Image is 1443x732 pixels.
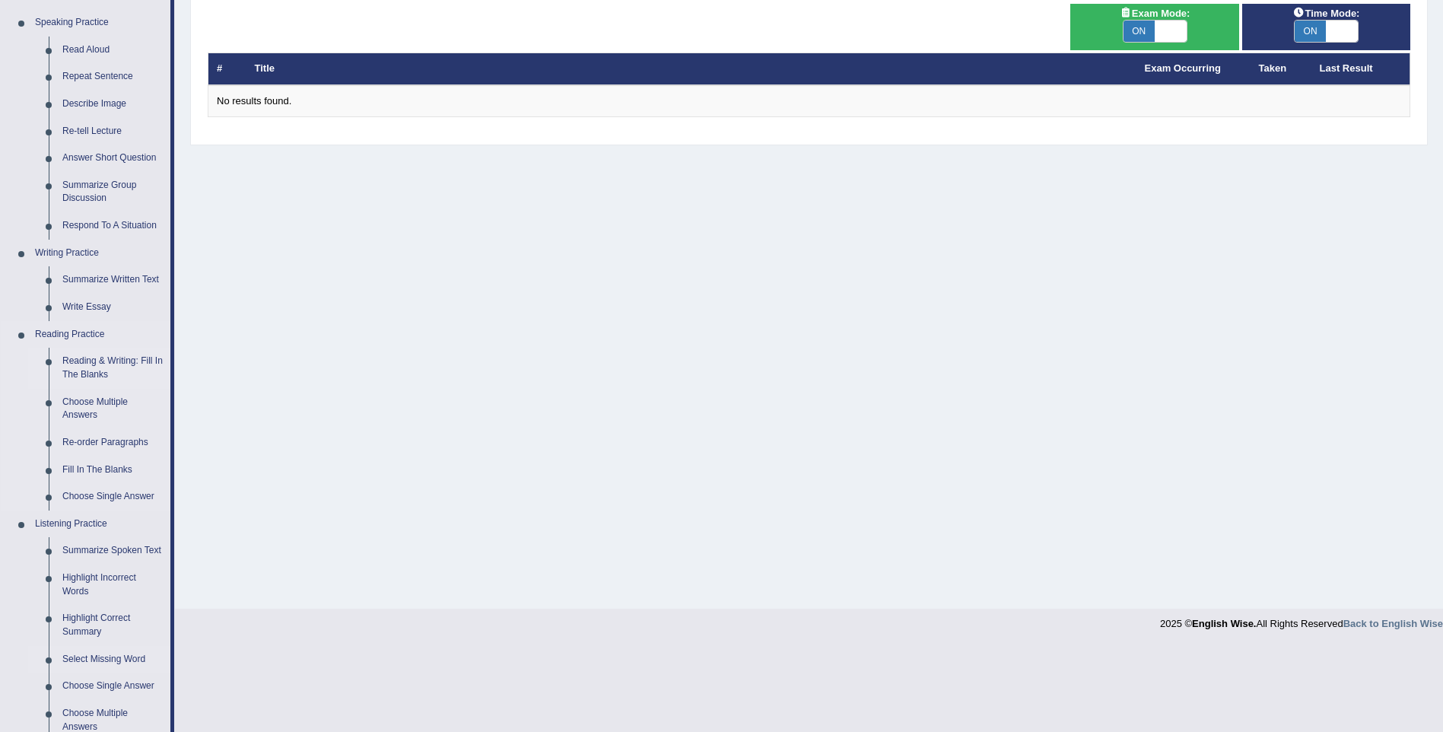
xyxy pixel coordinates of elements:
a: Write Essay [56,294,170,321]
span: ON [1295,21,1327,42]
th: # [208,53,246,85]
a: Read Aloud [56,37,170,64]
a: Writing Practice [28,240,170,267]
span: Exam Mode: [1114,5,1196,21]
th: Taken [1251,53,1311,85]
a: Back to English Wise [1343,618,1443,629]
th: Last Result [1311,53,1410,85]
span: Time Mode: [1286,5,1365,21]
span: ON [1124,21,1155,42]
a: Re-tell Lecture [56,118,170,145]
a: Summarize Group Discussion [56,172,170,212]
a: Highlight Incorrect Words [56,565,170,605]
a: Speaking Practice [28,9,170,37]
a: Listening Practice [28,511,170,538]
a: Respond To A Situation [56,212,170,240]
a: Choose Single Answer [56,673,170,700]
a: Reading Practice [28,321,170,348]
a: Highlight Correct Summary [56,605,170,645]
a: Re-order Paragraphs [56,429,170,457]
a: Select Missing Word [56,646,170,673]
a: Describe Image [56,91,170,118]
a: Repeat Sentence [56,63,170,91]
a: Choose Single Answer [56,483,170,511]
a: Reading & Writing: Fill In The Blanks [56,348,170,388]
div: No results found. [217,94,1401,109]
div: Show exams occurring in exams [1070,4,1238,50]
a: Fill In The Blanks [56,457,170,484]
a: Answer Short Question [56,145,170,172]
a: Summarize Written Text [56,266,170,294]
a: Exam Occurring [1145,62,1221,74]
th: Title [246,53,1136,85]
strong: English Wise. [1192,618,1256,629]
a: Summarize Spoken Text [56,537,170,565]
div: 2025 © All Rights Reserved [1160,609,1443,631]
a: Choose Multiple Answers [56,389,170,429]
